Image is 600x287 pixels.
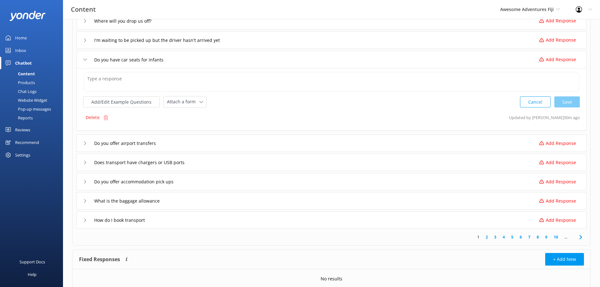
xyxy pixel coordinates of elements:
[509,112,580,123] p: Updated by [PERSON_NAME] 50m ago
[4,105,63,113] a: Pop-up messages
[4,113,33,122] div: Reports
[542,234,551,240] a: 9
[4,113,63,122] a: Reports
[321,275,342,282] p: No results
[167,98,199,105] span: Attach a form
[551,234,561,240] a: 10
[508,234,517,240] a: 5
[86,114,100,121] p: Delete
[517,234,525,240] a: 6
[20,255,45,268] div: Support Docs
[15,149,30,161] div: Settings
[15,32,27,44] div: Home
[546,140,576,147] p: Add Response
[4,96,47,105] div: Website Widget
[546,56,576,63] p: Add Response
[520,96,551,107] button: Cancel
[15,123,30,136] div: Reviews
[4,78,35,87] div: Products
[546,178,576,185] p: Add Response
[534,234,542,240] a: 8
[15,136,39,149] div: Recommend
[500,6,554,12] span: Awesome Adventures Fiji
[546,217,576,224] p: Add Response
[546,159,576,166] p: Add Response
[15,57,32,69] div: Chatbot
[4,78,63,87] a: Products
[525,234,534,240] a: 7
[4,96,63,105] a: Website Widget
[483,234,491,240] a: 2
[491,234,500,240] a: 3
[500,234,508,240] a: 4
[546,37,576,43] p: Add Response
[15,44,26,57] div: Inbox
[4,69,35,78] div: Content
[71,4,96,14] h3: Content
[546,17,576,24] p: Add Response
[561,234,570,240] span: ...
[4,69,63,78] a: Content
[4,87,37,96] div: Chat Logs
[546,198,576,204] p: Add Response
[4,87,63,96] a: Chat Logs
[474,234,483,240] a: 1
[79,253,120,266] h4: Fixed Responses
[28,268,37,281] div: Help
[545,253,584,266] button: + Add New
[9,11,46,21] img: yonder-white-logo.png
[4,105,51,113] div: Pop-up messages
[83,96,160,107] button: Add/Edit Example Questions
